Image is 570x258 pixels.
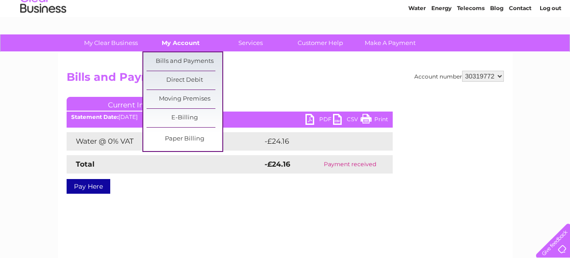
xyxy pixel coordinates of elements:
[71,113,119,120] b: Statement Date:
[333,114,361,127] a: CSV
[352,34,428,51] a: Make A Payment
[73,34,149,51] a: My Clear Business
[307,155,392,174] td: Payment received
[509,39,531,46] a: Contact
[431,39,451,46] a: Energy
[540,39,561,46] a: Log out
[262,132,375,151] td: -£24.16
[361,114,388,127] a: Print
[457,39,485,46] a: Telecoms
[305,114,333,127] a: PDF
[265,160,290,168] strong: -£24.16
[76,160,95,168] strong: Total
[414,71,504,82] div: Account number
[20,24,67,52] img: logo.png
[213,34,288,51] a: Services
[147,90,222,108] a: Moving Premises
[143,34,219,51] a: My Account
[67,179,110,194] a: Pay Here
[67,97,204,111] a: Current Invoice
[408,39,426,46] a: Water
[147,109,222,127] a: E-Billing
[490,39,503,46] a: Blog
[147,71,222,90] a: Direct Debit
[397,5,460,16] a: 0333 014 3131
[282,34,358,51] a: Customer Help
[67,114,393,120] div: [DATE]
[67,132,262,151] td: Water @ 0% VAT
[147,130,222,148] a: Paper Billing
[147,52,222,71] a: Bills and Payments
[67,71,504,88] h2: Bills and Payments
[68,5,502,45] div: Clear Business is a trading name of Verastar Limited (registered in [GEOGRAPHIC_DATA] No. 3667643...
